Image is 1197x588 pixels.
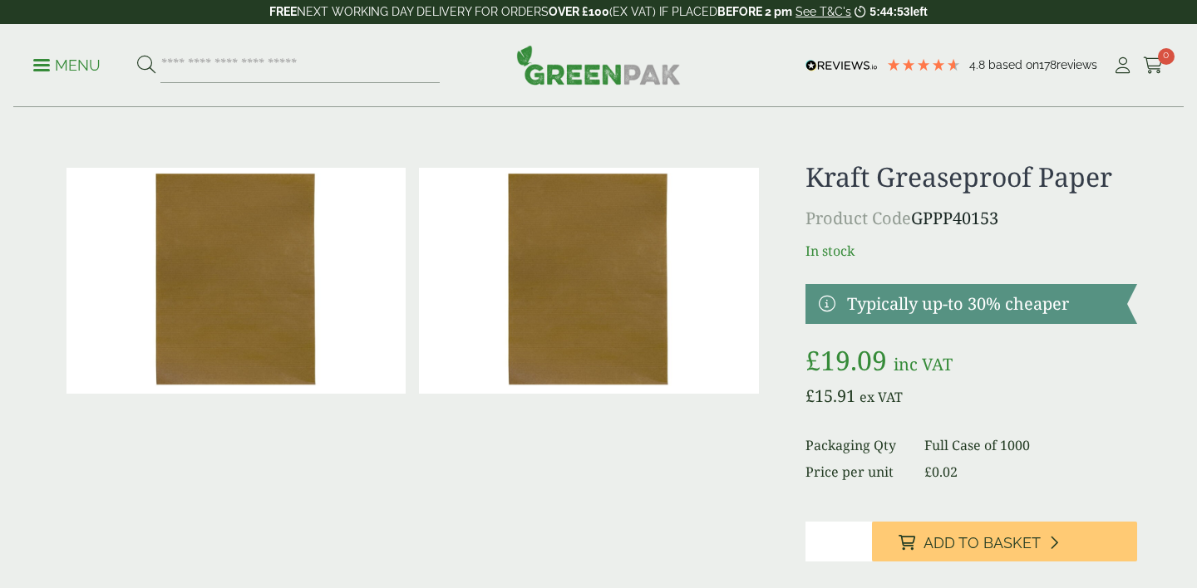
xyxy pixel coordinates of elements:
strong: BEFORE 2 pm [717,5,792,18]
i: My Account [1112,57,1133,74]
span: £ [805,342,820,378]
a: See T&C's [796,5,851,18]
bdi: 19.09 [805,342,887,378]
i: Cart [1143,57,1164,74]
span: £ [805,385,815,407]
bdi: 0.02 [924,463,958,481]
span: 178 [1039,58,1057,71]
a: 0 [1143,53,1164,78]
strong: OVER £100 [549,5,609,18]
span: inc VAT [894,353,953,375]
span: Based on [988,58,1039,71]
span: ex VAT [860,388,903,406]
div: 4.78 Stars [886,57,961,72]
span: Product Code [805,207,911,229]
button: Add to Basket [872,522,1137,561]
img: Kraft Greaseproof Paper 0 [66,168,406,394]
p: GPPP40153 [805,206,1137,231]
span: Add to Basket [924,534,1041,552]
span: £ [924,463,932,481]
a: Menu [33,56,101,72]
p: In stock [805,241,1137,261]
span: 4.8 [969,58,988,71]
dt: Price per unit [805,462,905,482]
img: GreenPak Supplies [516,45,681,85]
h1: Kraft Greaseproof Paper [805,161,1137,193]
span: left [910,5,928,18]
strong: FREE [269,5,297,18]
span: reviews [1057,58,1097,71]
bdi: 15.91 [805,385,855,407]
dt: Packaging Qty [805,435,905,455]
img: Kraft Greaseproof Paper Full Case 0 [419,168,758,394]
span: 5:44:53 [869,5,909,18]
img: REVIEWS.io [805,60,878,71]
dd: Full Case of 1000 [924,435,1137,455]
span: 0 [1158,48,1175,65]
p: Menu [33,56,101,76]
